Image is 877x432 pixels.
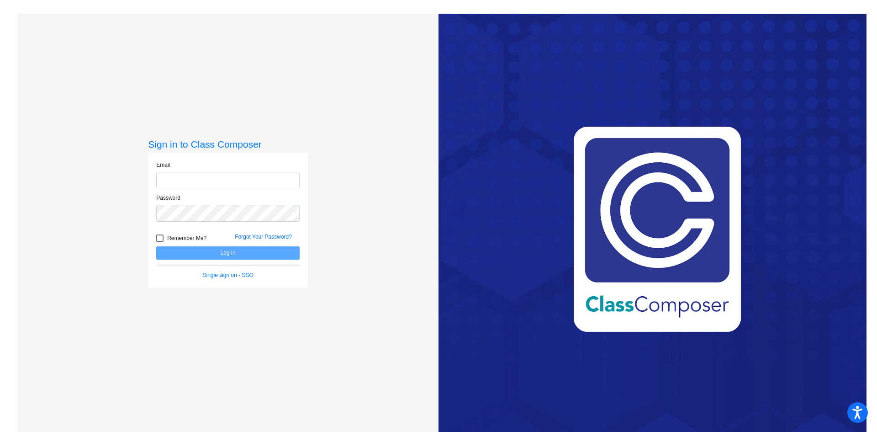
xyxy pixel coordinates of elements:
span: Remember Me? [167,233,206,244]
a: Single sign on - SSO [203,272,254,278]
a: Forgot Your Password? [235,234,292,240]
button: Log In [156,246,300,260]
h3: Sign in to Class Composer [148,139,308,150]
label: Email [156,161,170,169]
label: Password [156,194,180,202]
